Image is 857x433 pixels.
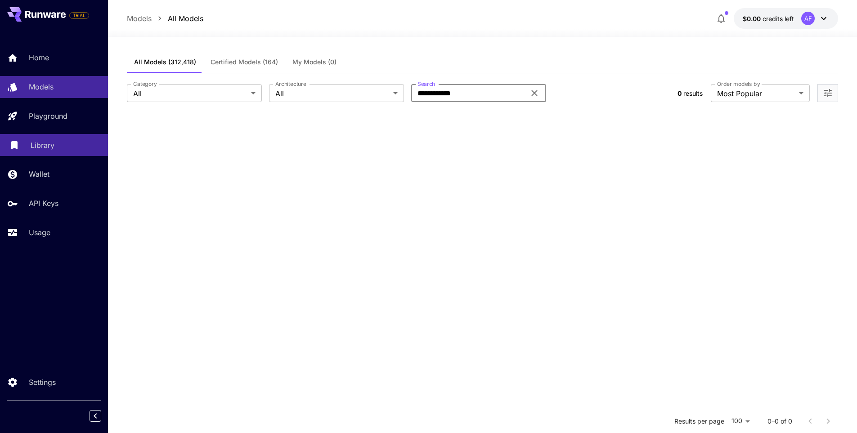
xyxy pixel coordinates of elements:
span: TRIAL [70,12,89,19]
div: Collapse sidebar [96,408,108,424]
div: 100 [728,415,753,428]
span: credits left [763,15,794,22]
div: $0.00 [743,14,794,23]
label: Architecture [275,80,306,88]
div: AF [801,12,815,25]
span: results [683,89,703,97]
p: Results per page [674,417,724,426]
p: API Keys [29,198,58,209]
span: All Models (312,418) [134,58,196,66]
span: All [275,88,390,99]
p: Wallet [29,169,49,179]
button: $0.00AF [734,8,838,29]
span: $0.00 [743,15,763,22]
button: Open more filters [822,88,833,99]
p: Models [29,81,54,92]
label: Order models by [717,80,760,88]
span: Certified Models (164) [211,58,278,66]
p: 0–0 of 0 [767,417,792,426]
label: Search [417,80,435,88]
span: Most Popular [717,88,795,99]
button: Collapse sidebar [90,410,101,422]
span: 0 [678,89,682,97]
p: Usage [29,227,50,238]
p: Home [29,52,49,63]
p: Settings [29,377,56,388]
label: Category [133,80,157,88]
p: Library [31,140,54,151]
a: All Models [168,13,203,24]
span: My Models (0) [292,58,337,66]
nav: breadcrumb [127,13,203,24]
a: Models [127,13,152,24]
span: All [133,88,247,99]
p: Playground [29,111,67,121]
span: Add your payment card to enable full platform functionality. [69,10,89,21]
